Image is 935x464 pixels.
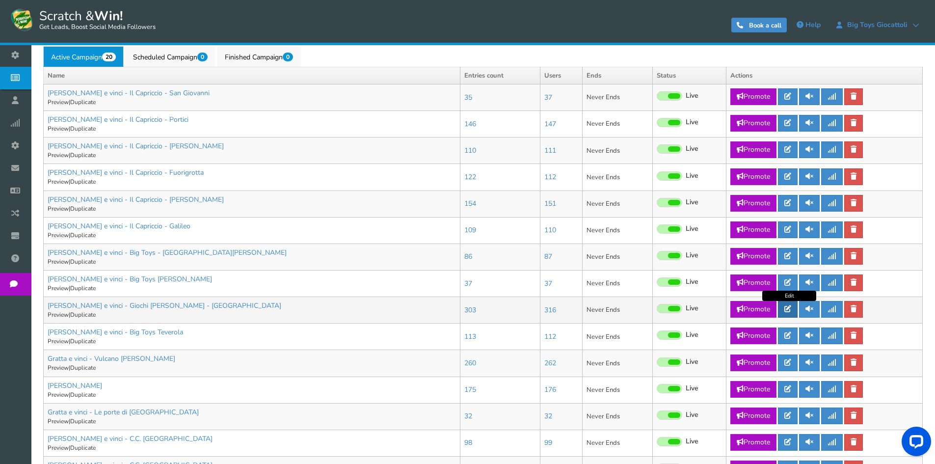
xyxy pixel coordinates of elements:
a: 146 [464,119,476,129]
a: Preview [48,205,69,213]
td: Never Ends [582,111,652,137]
a: Help [792,17,826,33]
a: 109 [464,225,476,235]
a: 151 [544,199,556,208]
a: Duplicate [70,417,96,425]
a: 122 [464,172,476,182]
a: 35 [464,93,472,102]
span: Book a call [749,21,781,30]
th: Status [653,67,726,84]
a: Duplicate [70,311,96,319]
a: 98 [464,438,472,447]
span: Live [686,437,698,446]
span: Live [686,198,698,207]
th: Users [540,67,582,84]
a: 316 [544,305,556,315]
th: Actions [726,67,923,84]
a: Promote [730,408,776,424]
span: 20 [102,53,116,61]
a: [PERSON_NAME] e vinci - Il Capriccio - Fuorigrotta [48,168,204,177]
a: Duplicate [70,337,96,345]
a: Duplicate [70,98,96,106]
a: Preview [48,178,69,186]
a: Preview [48,125,69,133]
span: Live [686,224,698,234]
a: Duplicate [70,151,96,159]
td: Never Ends [582,164,652,191]
a: Promote [730,248,776,265]
p: | [48,311,456,319]
th: Name [44,67,460,84]
td: Never Ends [582,324,652,350]
a: Preview [48,284,69,292]
a: Promote [730,221,776,238]
a: Preview [48,231,69,239]
a: [PERSON_NAME] e vinci - C.C. [GEOGRAPHIC_DATA] [48,434,213,443]
a: 110 [544,225,556,235]
th: Ends [582,67,652,84]
td: Never Ends [582,350,652,377]
span: Live [686,304,698,313]
a: Preview [48,364,69,372]
a: Promote [730,381,776,398]
td: Never Ends [582,191,652,217]
span: Live [686,384,698,393]
td: Never Ends [582,430,652,456]
p: | [48,205,456,213]
small: Get Leads, Boost Social Media Followers [39,24,156,31]
a: Promote [730,168,776,185]
a: [PERSON_NAME] e vinci - Big Toys - [GEOGRAPHIC_DATA][PERSON_NAME] [48,248,287,257]
a: Promote [730,88,776,105]
span: Live [686,144,698,154]
p: | [48,178,456,186]
a: 260 [464,358,476,368]
a: 112 [544,332,556,341]
p: | [48,391,456,399]
a: 87 [544,252,552,261]
p: | [48,337,456,346]
p: | [48,258,456,266]
span: Big Toys Giocattoli [842,21,912,29]
a: 262 [544,358,556,368]
span: Live [686,277,698,287]
span: 0 [197,53,208,61]
a: [PERSON_NAME] e vinci - Il Capriccio - San Giovanni [48,88,210,98]
a: Preview [48,417,69,425]
p: | [48,125,456,133]
a: [PERSON_NAME] e vinci - Giochi [PERSON_NAME] - [GEOGRAPHIC_DATA] [48,301,281,310]
p: | [48,284,456,293]
span: 0 [283,53,293,61]
a: Promote [730,434,776,451]
td: Never Ends [582,377,652,403]
a: Duplicate [70,125,96,133]
a: 112 [544,172,556,182]
p: | [48,98,456,107]
a: Duplicate [70,391,96,399]
a: [PERSON_NAME] [48,381,102,390]
span: Live [686,91,698,101]
span: Live [686,118,698,127]
a: Preview [48,98,69,106]
a: Promote [730,355,776,371]
p: | [48,417,456,426]
p: | [48,151,456,160]
a: Duplicate [70,205,96,213]
a: Promote [730,115,776,132]
a: 175 [464,385,476,394]
img: Scratch and Win [10,7,34,32]
a: Preview [48,444,69,452]
td: Never Ends [582,297,652,324]
a: [PERSON_NAME] e vinci - Il Capriccio - [PERSON_NAME] [48,141,224,151]
a: Finished Campaign [217,46,301,67]
a: 37 [544,279,552,288]
span: Live [686,410,698,420]
a: Promote [730,301,776,318]
td: Never Ends [582,244,652,270]
a: 176 [544,385,556,394]
a: 303 [464,305,476,315]
strong: Win! [94,7,123,25]
a: 147 [544,119,556,129]
a: Duplicate [70,178,96,186]
p: | [48,364,456,372]
a: Preview [48,151,69,159]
